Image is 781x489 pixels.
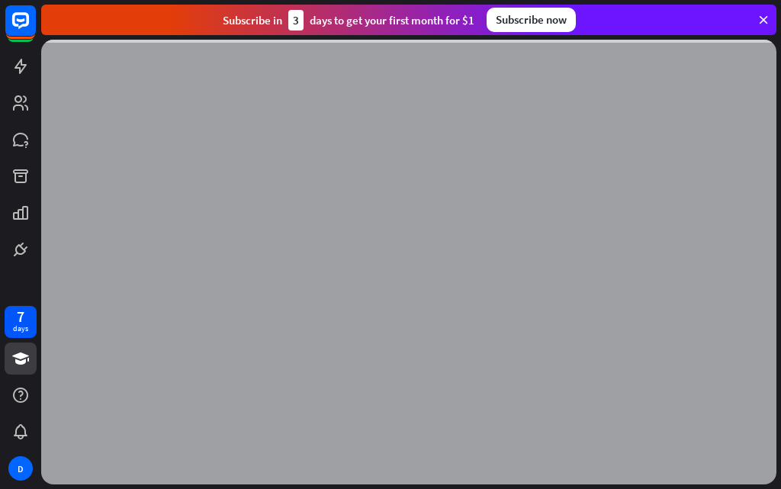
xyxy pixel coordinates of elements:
[223,10,474,31] div: Subscribe in days to get your first month for $1
[288,10,304,31] div: 3
[5,306,37,338] a: 7 days
[13,323,28,334] div: days
[8,456,33,481] div: D
[17,310,24,323] div: 7
[487,8,576,32] div: Subscribe now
